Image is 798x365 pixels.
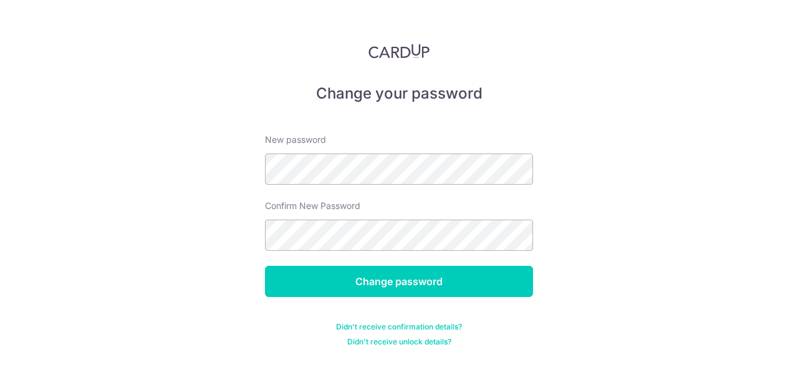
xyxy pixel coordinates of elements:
input: Change password [265,266,533,297]
a: Didn't receive unlock details? [347,337,451,347]
label: Confirm New Password [265,200,360,212]
h5: Change your password [265,84,533,104]
img: CardUp Logo [368,44,430,59]
label: New password [265,134,326,146]
a: Didn't receive confirmation details? [336,322,462,332]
